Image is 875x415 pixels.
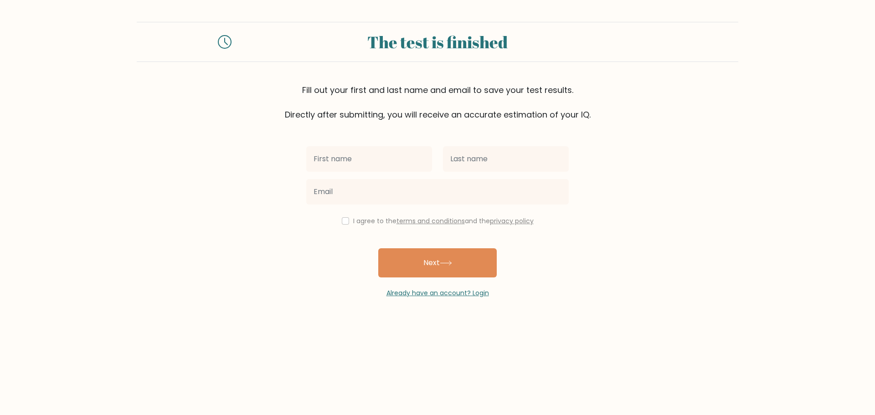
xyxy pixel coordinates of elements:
[386,288,489,297] a: Already have an account? Login
[306,179,569,205] input: Email
[137,84,738,121] div: Fill out your first and last name and email to save your test results. Directly after submitting,...
[443,146,569,172] input: Last name
[353,216,534,225] label: I agree to the and the
[242,30,633,54] div: The test is finished
[490,216,534,225] a: privacy policy
[378,248,497,277] button: Next
[396,216,465,225] a: terms and conditions
[306,146,432,172] input: First name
